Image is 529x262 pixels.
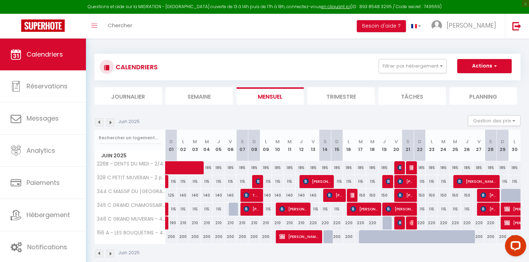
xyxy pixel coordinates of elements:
div: 115 [366,175,378,188]
div: 150 [414,189,425,202]
div: 125 [165,189,177,202]
div: 200 [236,230,248,243]
div: 150 [378,189,390,202]
th: 08 [248,130,260,161]
span: [PERSON_NAME] [409,216,413,229]
span: Chercher [108,22,132,29]
button: Besoin d'aide ? [357,20,406,32]
th: 06 [225,130,236,161]
div: 185 [355,161,366,174]
th: 19 [378,130,390,161]
span: [PERSON_NAME] [397,161,401,174]
th: 03 [189,130,200,161]
div: 220 [426,216,437,229]
abbr: M [193,138,197,145]
div: 115 [414,175,425,188]
th: 26 [461,130,473,161]
span: [PERSON_NAME] [481,202,496,216]
div: 115 [497,175,508,188]
div: 115 [225,175,236,188]
div: 185 [225,161,236,174]
th: 27 [473,130,485,161]
abbr: V [312,138,315,145]
div: 185 [366,161,378,174]
span: [PERSON_NAME] [350,188,354,202]
abbr: L [265,138,267,145]
div: 115 [165,203,177,216]
span: [PERSON_NAME] [244,202,259,216]
div: 115 [437,203,449,216]
span: [PERSON_NAME] [350,202,378,216]
div: 115 [426,175,437,188]
div: 115 [426,203,437,216]
div: 200 [189,230,200,243]
span: Réservations [27,82,68,91]
div: 200 [260,230,272,243]
div: 210 [284,216,295,229]
div: 200 [343,230,355,243]
div: 220 [319,216,331,229]
div: 185 [260,161,272,174]
th: 20 [390,130,402,161]
abbr: L [348,138,350,145]
img: Super Booking [21,19,65,32]
div: 115 [331,203,343,216]
abbr: M [441,138,446,145]
span: 346 C GRAND MUVERAN - 4 personnes, éventuellement 5 [96,216,167,222]
div: 220 [449,216,461,229]
div: 115 [307,203,319,216]
th: 30 [508,130,521,161]
span: 226B - DENTS DU MIDI - 2/4 personnes [96,161,167,167]
th: 28 [485,130,496,161]
div: 140 [201,189,213,202]
div: 115 [508,175,521,188]
div: 115 [272,175,284,188]
th: 24 [437,130,449,161]
div: 185 [437,161,449,174]
p: Juin 2025 [118,118,140,125]
div: 185 [248,161,260,174]
span: THIDARAT MEESUKSRI [244,188,259,202]
abbr: V [477,138,481,145]
th: 15 [331,130,343,161]
div: 140 [307,189,319,202]
div: 220 [437,216,449,229]
span: 156 A - LES BOUQUETINS - 4 personnes et 2 enfants [96,230,167,235]
abbr: J [383,138,386,145]
div: 220 [343,216,355,229]
span: [PERSON_NAME] [397,188,413,202]
div: 220 [355,216,366,229]
div: 185 [343,161,355,174]
abbr: M [453,138,457,145]
span: [PERSON_NAME] [481,188,496,202]
div: 200 [225,230,236,243]
div: 200 [497,230,508,243]
th: 05 [213,130,224,161]
th: 16 [343,130,355,161]
div: 115 [331,175,343,188]
th: 11 [284,130,295,161]
div: 185 [378,161,390,174]
div: 185 [497,161,508,174]
iframe: LiveChat chat widget [499,232,529,262]
abbr: S [241,138,244,145]
div: 210 [225,216,236,229]
span: Notifications [27,243,67,251]
input: Rechercher un logement... [99,132,161,144]
abbr: D [501,138,504,145]
div: 210 [236,216,248,229]
img: ... [431,20,442,31]
th: 22 [414,130,425,161]
div: 140 [177,189,189,202]
div: 115 [177,175,189,188]
div: 210 [189,216,200,229]
abbr: J [466,138,469,145]
span: [PERSON_NAME] [457,175,496,188]
span: Juin 2025 [95,151,165,161]
abbr: J [217,138,220,145]
th: 18 [366,130,378,161]
div: 115 [189,175,200,188]
th: 07 [236,130,248,161]
span: [PERSON_NAME] [PERSON_NAME] Balanche Nugues [397,175,413,188]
